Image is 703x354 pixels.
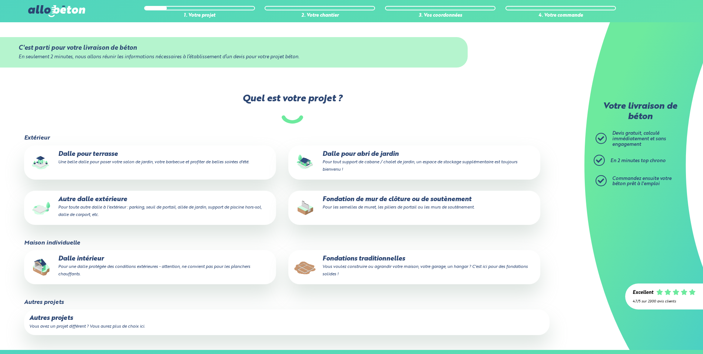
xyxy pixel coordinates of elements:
[58,265,250,276] small: Pour une dalle protégée des conditions extérieures - attention, ne convient pas pour les plancher...
[29,324,145,329] small: Vous avez un projet différent ? Vous aurez plus de choix ici.
[58,205,262,217] small: Pour toute autre dalle à l'extérieur : parking, seuil de portail, allée de jardin, support de pis...
[294,196,317,220] img: final_use.values.closing_wall_fundation
[294,255,317,279] img: final_use.values.traditional_fundations
[612,176,672,187] span: Commandez ensuite votre béton prêt à l'emploi
[29,151,271,165] p: Dalle pour terrasse
[505,13,616,19] div: 4. Votre commande
[294,196,535,211] p: Fondation de mur de clôture ou de soutènement
[58,160,249,164] small: Une belle dalle pour poser votre salon de jardin, votre barbecue et profiter de belles soirées d'...
[294,151,535,173] p: Dalle pour abri de jardin
[265,13,375,19] div: 2. Votre chantier
[29,196,53,220] img: final_use.values.outside_slab
[28,5,85,17] img: allobéton
[29,151,53,174] img: final_use.values.terrace
[322,265,528,276] small: Vous voulez construire ou agrandir votre maison, votre garage, un hangar ? C'est ici pour des fon...
[29,255,53,279] img: final_use.values.inside_slab
[19,45,449,52] div: C'est parti pour votre livraison de béton
[24,135,50,141] legend: Extérieur
[29,255,271,278] p: Dalle intérieur
[19,55,449,60] div: En seulement 2 minutes, nous allons réunir les informations nécessaires à l’établissement d’un de...
[322,160,517,172] small: Pour tout support de cabane / chalet de jardin, un espace de stockage supplémentaire est toujours...
[23,94,561,124] label: Quel est votre projet ?
[612,131,666,147] span: Devis gratuit, calculé immédiatement et sans engagement
[294,255,535,278] p: Fondations traditionnelles
[29,315,544,322] p: Autres projets
[633,299,696,304] div: 4.7/5 sur 2300 avis clients
[633,290,653,296] div: Excellent
[610,158,666,163] span: En 2 minutes top chrono
[294,151,317,174] img: final_use.values.garden_shed
[385,13,495,19] div: 3. Vos coordonnées
[322,205,474,210] small: Pour les semelles de muret, les piliers de portail ou les murs de soutènement.
[597,102,683,122] p: Votre livraison de béton
[637,325,695,346] iframe: Help widget launcher
[24,240,80,246] legend: Maison individuelle
[24,299,64,306] legend: Autres projets
[29,196,271,219] p: Autre dalle extérieure
[144,13,255,19] div: 1. Votre projet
